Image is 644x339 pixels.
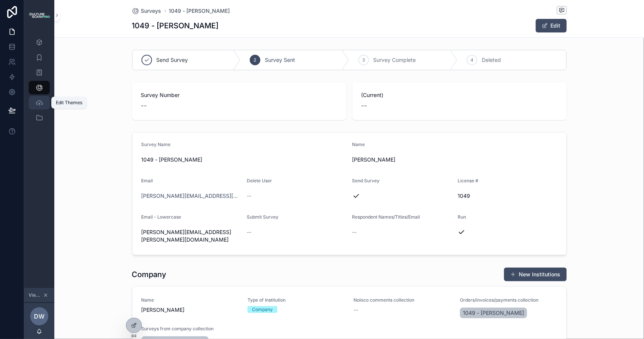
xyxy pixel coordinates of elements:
[132,7,161,15] a: Surveys
[132,269,167,280] h1: Company
[482,56,501,64] span: Deleted
[458,178,478,183] span: License #
[463,309,524,317] span: 1049 - [PERSON_NAME]
[141,7,161,15] span: Surveys
[141,91,337,99] span: Survey Number
[34,312,45,321] span: DW
[247,214,278,220] span: Submit Survey
[132,20,219,31] h1: 1049 - [PERSON_NAME]
[265,56,295,64] span: Survey Sent
[373,56,416,64] span: Survey Complete
[504,268,567,281] button: New Institutions
[141,156,346,163] span: 1049 - [PERSON_NAME]
[354,297,451,303] span: Noloco comments collection
[29,292,41,298] span: Viewing as [PERSON_NAME]
[247,297,345,303] span: Type of Institution
[247,192,251,200] span: --
[352,142,365,147] span: Name
[361,100,367,111] span: --
[169,7,230,15] a: 1049 - [PERSON_NAME]
[141,100,147,111] span: --
[352,156,557,163] span: [PERSON_NAME]
[458,192,557,200] span: 1049
[141,306,239,314] span: [PERSON_NAME]
[157,56,188,64] span: Send Survey
[354,306,358,314] span: --
[247,228,251,236] span: --
[141,297,239,303] span: Name
[460,297,557,303] span: Orders/invoices/payments collection
[141,142,171,147] span: Survey Name
[254,57,257,63] span: 2
[29,12,50,18] img: App logo
[141,214,181,220] span: Email - Lowercase
[352,228,357,236] span: --
[141,192,241,200] a: [PERSON_NAME][EMAIL_ADDRESS][PERSON_NAME][DOMAIN_NAME]
[24,30,54,134] div: scrollable content
[141,326,239,332] span: Surveys from company collection
[141,228,241,243] span: [PERSON_NAME][EMAIL_ADDRESS][PERSON_NAME][DOMAIN_NAME]
[460,308,527,318] a: 1049 - [PERSON_NAME]
[56,100,82,106] div: Edit Themes
[352,178,380,183] span: Send Survey
[252,306,273,313] div: Company
[352,214,420,220] span: Respondent Names/Titles/Email
[141,178,153,183] span: Email
[470,57,473,63] span: 4
[361,91,558,99] span: (Current)
[362,57,365,63] span: 3
[536,19,567,32] button: Edit
[458,214,466,220] span: Run
[247,178,272,183] span: Delete User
